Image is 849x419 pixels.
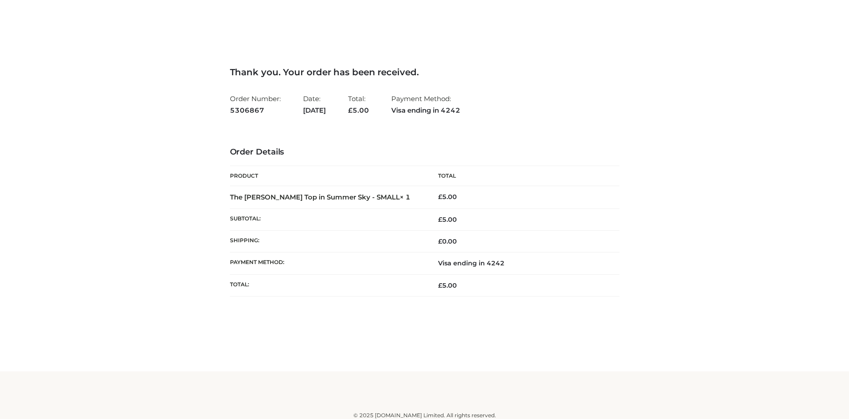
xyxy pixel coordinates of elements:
th: Subtotal: [230,208,425,230]
h3: Thank you. Your order has been received. [230,67,619,77]
th: Shipping: [230,231,425,252]
span: £ [438,216,442,224]
strong: The [PERSON_NAME] Top in Summer Sky - SMALL [230,193,410,201]
span: £ [438,281,442,289]
li: Payment Method: [391,91,460,118]
span: 5.00 [438,281,457,289]
span: 5.00 [438,216,457,224]
li: Date: [303,91,326,118]
span: £ [438,193,442,201]
li: Total: [348,91,369,118]
th: Product [230,166,425,186]
bdi: 5.00 [438,193,457,201]
strong: 5306867 [230,105,281,116]
h3: Order Details [230,147,619,157]
th: Payment method: [230,252,425,274]
strong: Visa ending in 4242 [391,105,460,116]
strong: [DATE] [303,105,326,116]
th: Total [425,166,619,186]
li: Order Number: [230,91,281,118]
span: 5.00 [348,106,369,114]
span: £ [438,237,442,245]
strong: × 1 [400,193,410,201]
bdi: 0.00 [438,237,457,245]
th: Total: [230,274,425,296]
td: Visa ending in 4242 [425,252,619,274]
span: £ [348,106,353,114]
